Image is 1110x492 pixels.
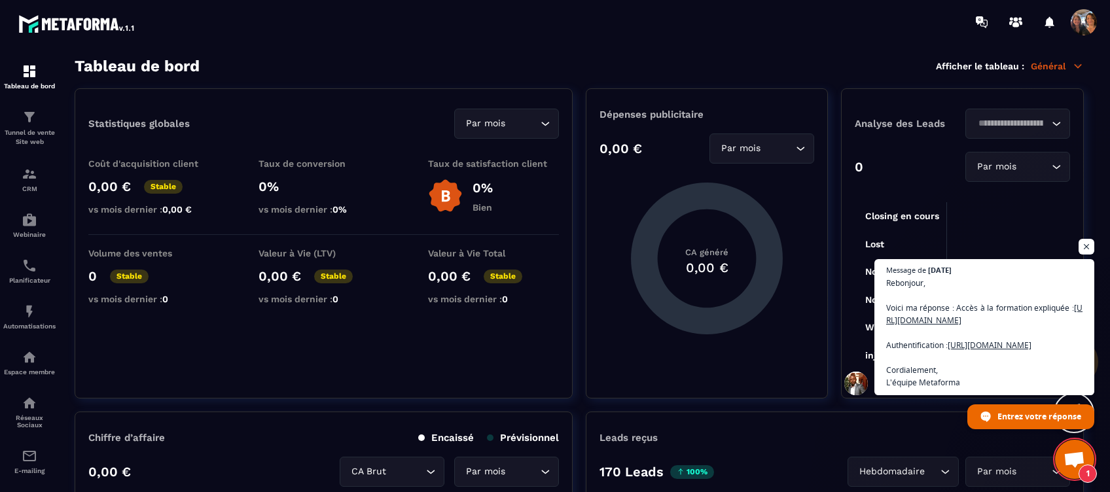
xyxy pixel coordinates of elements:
p: Général [1031,60,1084,72]
p: Planificateur [3,277,56,284]
p: Chiffre d’affaire [88,432,165,444]
img: formation [22,166,37,182]
a: formationformationTableau de bord [3,54,56,99]
p: Encaissé [418,432,474,444]
h3: Tableau de bord [75,57,200,75]
div: Search for option [340,457,444,487]
a: formationformationCRM [3,156,56,202]
p: Stable [314,270,353,283]
p: Stable [110,270,149,283]
p: Leads reçus [600,432,658,444]
p: Tunnel de vente Site web [3,128,56,147]
span: Rebonjour, Voici ma réponse : Accès à la formation expliquée : Authentification : Cordialement, L... [886,277,1083,389]
span: 0 [332,294,338,304]
a: automationsautomationsAutomatisations [3,294,56,340]
img: automations [22,349,37,365]
div: Search for option [965,152,1070,182]
p: Volume des ventes [88,248,219,258]
tspan: No show [865,266,904,277]
span: Entrez votre réponse [997,405,1081,428]
p: CRM [3,185,56,192]
tspan: Closing en cours [865,211,939,222]
p: Tableau de bord [3,82,56,90]
p: Espace membre [3,368,56,376]
input: Search for option [1019,465,1048,479]
span: 1 [1079,465,1097,483]
p: 0,00 € [259,268,301,284]
span: Par mois [463,465,508,479]
div: Search for option [848,457,959,487]
p: Stable [144,180,183,194]
p: vs mois dernier : [88,294,219,304]
p: Statistiques globales [88,118,190,130]
a: schedulerschedulerPlanificateur [3,248,56,294]
p: Dépenses publicitaire [600,109,814,120]
span: 0,00 € [162,204,192,215]
a: automationsautomationsEspace membre [3,340,56,385]
p: E-mailing [3,467,56,474]
div: Ouvrir le chat [1055,440,1094,479]
div: Search for option [965,109,1070,139]
p: Taux de satisfaction client [428,158,559,169]
input: Search for option [1019,160,1048,174]
img: automations [22,304,37,319]
span: Par mois [974,160,1019,174]
tspan: Non traité [865,294,910,305]
input: Search for option [974,116,1048,131]
p: Prévisionnel [487,432,559,444]
a: formationformationTunnel de vente Site web [3,99,56,156]
p: 0,00 € [428,268,471,284]
img: social-network [22,395,37,411]
p: vs mois dernier : [428,294,559,304]
p: Réseaux Sociaux [3,414,56,429]
img: automations [22,212,37,228]
img: formation [22,63,37,79]
input: Search for option [389,465,423,479]
a: emailemailE-mailing [3,438,56,484]
p: Valeur à Vie (LTV) [259,248,389,258]
p: Valeur à Vie Total [428,248,559,258]
p: Bien [473,202,493,213]
div: Search for option [454,457,559,487]
input: Search for option [763,141,793,156]
p: 0 [855,159,863,175]
p: 170 Leads [600,464,664,480]
img: logo [18,12,136,35]
p: 0% [259,179,389,194]
span: CA Brut [348,465,389,479]
span: 0% [332,204,347,215]
span: Hebdomadaire [856,465,927,479]
img: b-badge-o.b3b20ee6.svg [428,179,463,213]
a: social-networksocial-networkRéseaux Sociaux [3,385,56,438]
p: Analyse des Leads [855,118,963,130]
p: 0,00 € [88,179,131,194]
input: Search for option [508,116,537,131]
p: Afficher le tableau : [936,61,1024,71]
p: 0,00 € [88,464,131,480]
p: Automatisations [3,323,56,330]
img: scheduler [22,258,37,273]
span: Par mois [974,465,1019,479]
p: Taux de conversion [259,158,389,169]
tspan: Win [865,322,883,332]
p: 100% [670,465,714,479]
span: [DATE] [928,266,952,273]
span: Message de [886,266,926,273]
p: vs mois dernier : [259,294,389,304]
span: 0 [502,294,508,304]
div: Search for option [709,133,814,164]
p: vs mois dernier : [88,204,219,215]
tspan: injoignable [865,350,914,361]
img: formation [22,109,37,125]
tspan: Lost [865,239,884,249]
input: Search for option [927,465,937,479]
p: Coût d'acquisition client [88,158,219,169]
p: 0,00 € [600,141,642,156]
span: Par mois [463,116,508,131]
div: Search for option [454,109,559,139]
img: email [22,448,37,464]
p: 0 [88,268,97,284]
p: Stable [484,270,522,283]
p: 0% [473,180,493,196]
span: Par mois [718,141,763,156]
